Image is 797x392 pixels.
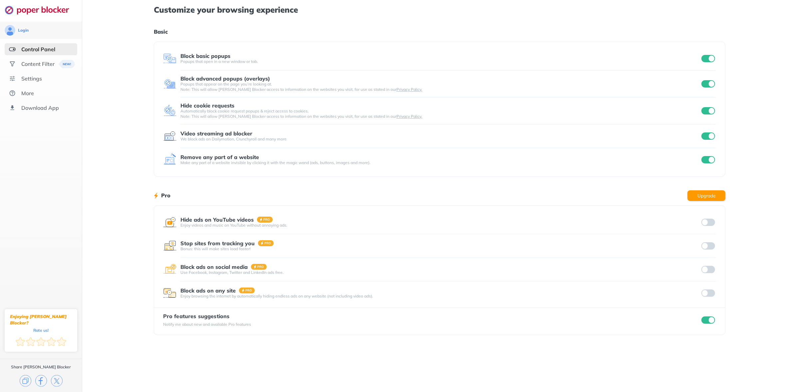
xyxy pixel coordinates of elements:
div: Login [18,28,29,33]
div: Rate us! [33,329,49,332]
div: Block ads on any site [180,288,236,294]
img: feature icon [163,52,176,65]
img: social.svg [9,61,16,67]
img: feature icon [163,287,176,300]
div: Automatically block cookie request popups & reject access to cookies. Note: This will allow [PERS... [180,108,700,119]
h1: Customize your browsing experience [154,5,726,14]
img: about.svg [9,90,16,97]
h1: Basic [154,27,726,36]
img: download-app.svg [9,104,16,111]
img: features-selected.svg [9,46,16,53]
img: feature icon [163,104,176,117]
div: Bonus: this will make sites load faster! [180,246,700,252]
div: Hide cookie requests [180,102,234,108]
div: Video streaming ad blocker [180,130,252,136]
div: Enjoy videos and music on YouTube without annoying ads. [180,223,700,228]
img: x.svg [51,375,63,387]
div: More [21,90,34,97]
img: menuBanner.svg [59,60,75,68]
img: pro-badge.svg [257,217,273,223]
div: Settings [21,75,42,82]
div: Popups that appear on the page you’re looking at. Note: This will allow [PERSON_NAME] Blocker acc... [180,82,700,92]
a: Privacy Policy. [397,87,422,92]
div: Share [PERSON_NAME] Blocker [11,364,71,370]
img: logo-webpage.svg [5,5,76,15]
img: feature icon [163,216,176,229]
div: Content Filter [21,61,55,67]
div: Enjoy browsing the internet by automatically hiding endless ads on any website (not including vid... [180,294,700,299]
div: Make any part of a website invisible by clicking it with the magic wand (ads, buttons, images and... [180,160,700,165]
img: feature icon [163,153,176,166]
div: Block ads on social media [180,264,248,270]
img: avatar.svg [5,25,15,36]
img: copy.svg [20,375,31,387]
div: Block advanced popups (overlays) [180,76,270,82]
div: Pro features suggestions [163,313,251,319]
div: We block ads on Dailymotion, Crunchyroll and many more [180,136,700,142]
img: pro-badge.svg [258,240,274,246]
div: Download App [21,104,59,111]
div: Remove any part of a website [180,154,259,160]
div: Block basic popups [180,53,230,59]
img: pro-badge.svg [251,264,267,270]
div: Hide ads on YouTube videos [180,217,254,223]
h1: Pro [161,191,170,200]
button: Upgrade [687,190,725,201]
img: feature icon [163,129,176,143]
a: Privacy Policy. [397,114,422,119]
img: lighting bolt [154,192,158,200]
div: Enjoying [PERSON_NAME] Blocker? [10,313,72,326]
div: Use Facebook, Instagram, Twitter and LinkedIn ads free. [180,270,700,275]
div: Notify me about new and available Pro features [163,322,251,327]
div: Control Panel [21,46,55,53]
div: Popups that open in a new window or tab. [180,59,700,64]
img: feature icon [163,263,176,276]
img: facebook.svg [35,375,47,387]
div: Stop sites from tracking you [180,240,255,246]
img: feature icon [163,239,176,253]
img: pro-badge.svg [239,288,255,294]
img: feature icon [163,77,176,91]
img: settings.svg [9,75,16,82]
